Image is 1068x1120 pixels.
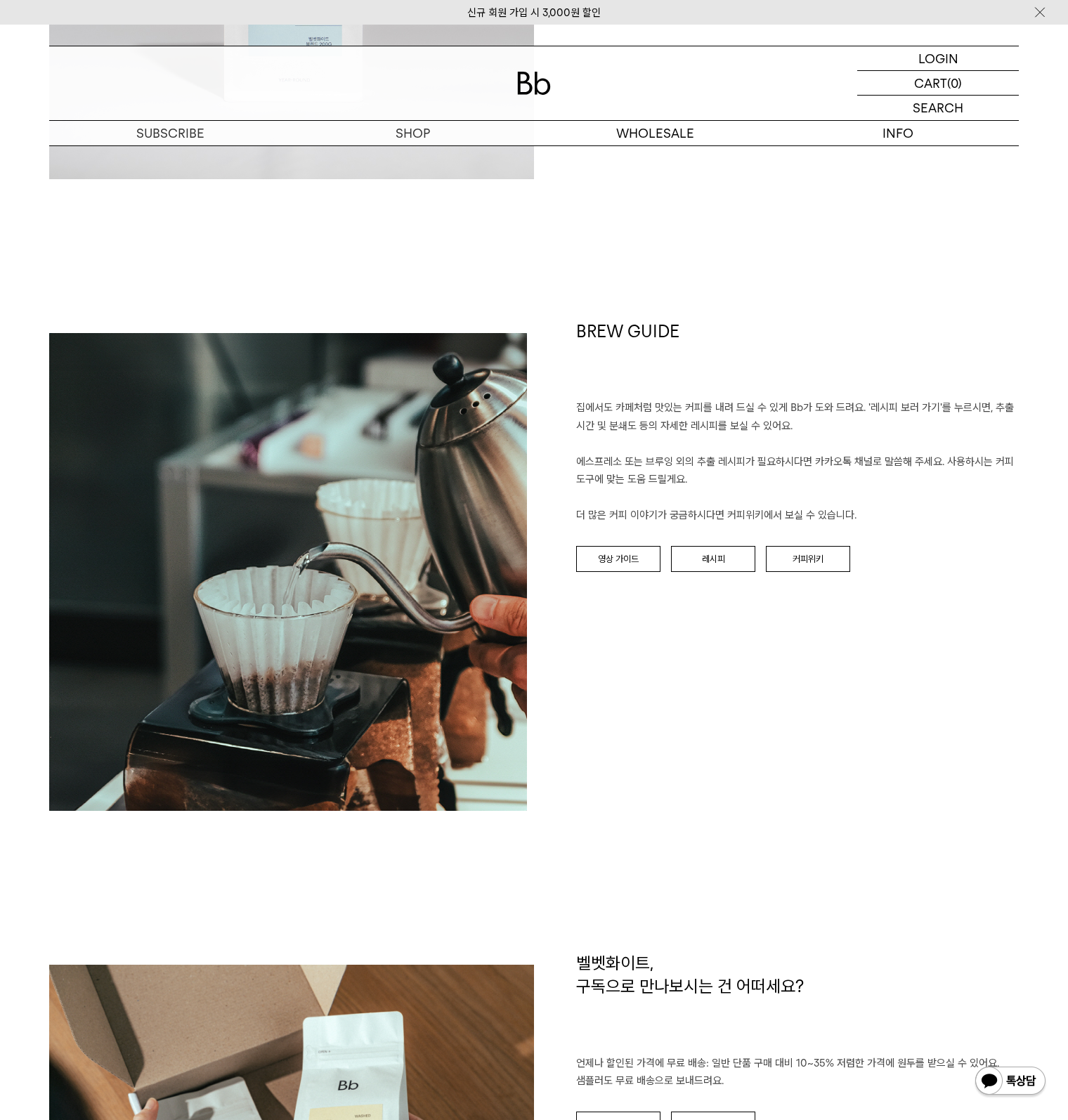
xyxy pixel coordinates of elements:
[576,320,1019,400] h1: BREW GUIDE
[974,1065,1047,1099] img: 카카오톡 채널 1:1 채팅 버튼
[576,399,1019,525] p: 집에서도 카페처럼 맛있는 커피를 내려 드실 ﻿수 있게 Bb가 도와 드려요. '레시피 보러 가기'를 누르시면, 추출 시간 및 분쇄도 등의 자세한 레시피를 보실 수 있어요. 에스...
[576,951,1019,1055] h1: 벨벳화이트, 구독으로 만나보시는 건 어떠세요?
[467,6,601,19] a: 신규 회원 가입 시 3,000원 할인
[292,121,534,145] a: SHOP
[534,121,776,145] p: WHOLESALE
[857,71,1019,96] a: CART (0)
[766,546,850,573] a: 커피위키
[913,96,963,120] p: SEARCH
[914,71,947,95] p: CART
[576,546,660,573] a: 영상 가이드
[947,71,962,95] p: (0)
[918,46,958,70] p: LOGIN
[776,121,1019,145] p: INFO
[49,333,527,811] img: 132a082e391aa10324cf325f260fd9af_112349.jpg
[671,546,755,573] a: 레시피
[576,1055,1019,1090] p: 언제나 할인된 가격에 무료 배송: 일반 단품 구매 대비 10~35% 저렴한 가격에 원두를 받으실 수 있어요. 샘플러도 무료 배송으로 보내드려요.
[517,72,551,95] img: 로고
[49,121,292,145] a: SUBSCRIBE
[857,46,1019,71] a: LOGIN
